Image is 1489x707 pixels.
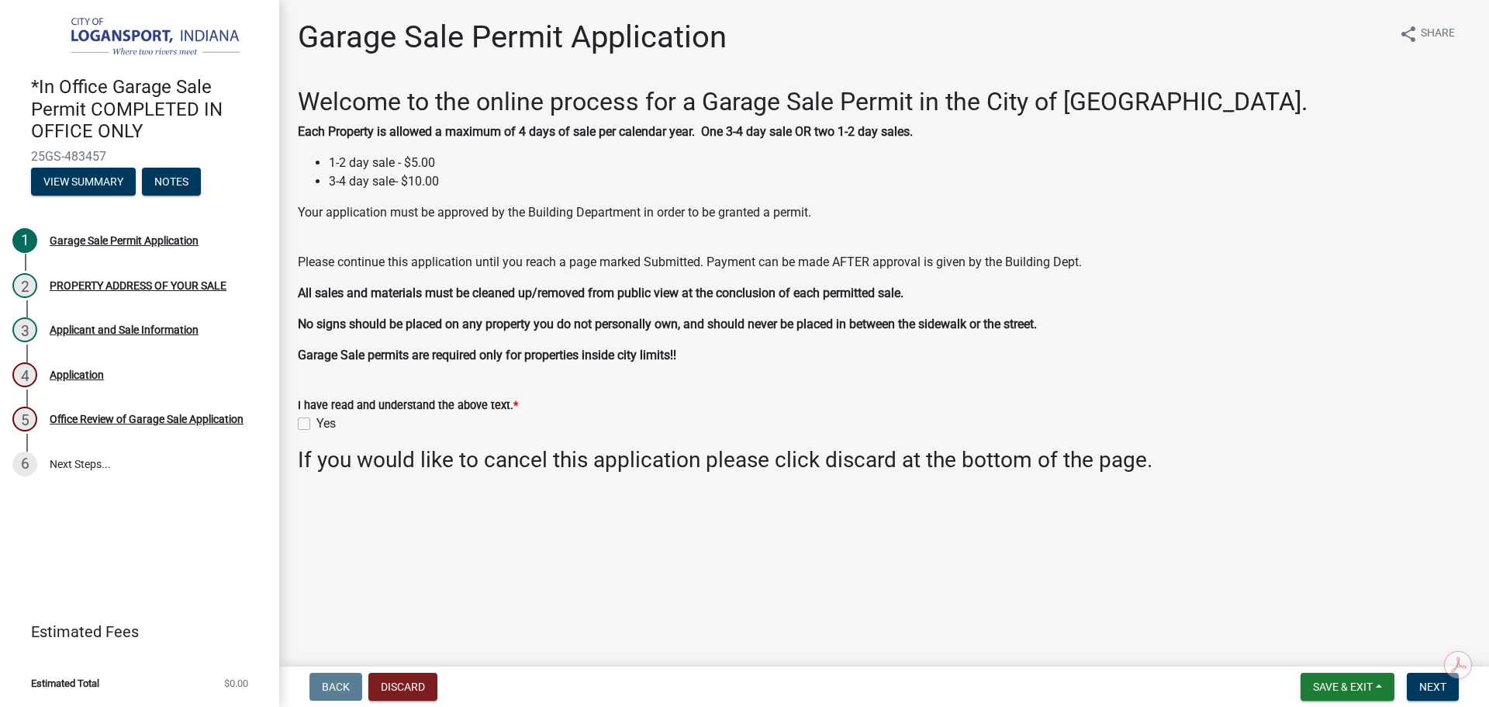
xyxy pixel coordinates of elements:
[31,76,267,143] h4: *In Office Garage Sale Permit COMPLETED IN OFFICE ONLY
[50,280,226,291] div: PROPERTY ADDRESS OF YOUR SALE
[298,253,1470,272] p: Please continue this application until you reach a page marked Submitted. Payment can be made AFT...
[329,172,1470,191] li: 3-4 day sale- $10.00
[298,87,1470,116] h2: Welcome to the online process for a Garage Sale Permit in the City of [GEOGRAPHIC_DATA].
[12,317,37,342] div: 3
[298,400,518,411] label: I have read and understand the above text.
[31,678,99,688] span: Estimated Total
[368,673,437,701] button: Discard
[298,124,913,139] strong: Each Property is allowed a maximum of 4 days of sale per calendar year. One 3-4 day sale OR two 1...
[298,19,727,56] h1: Garage Sale Permit Application
[1399,25,1418,43] i: share
[12,452,37,477] div: 6
[298,317,1037,331] strong: No signs should be placed on any property you do not personally own, and should never be placed i...
[50,324,199,335] div: Applicant and Sale Information
[142,176,201,189] wm-modal-confirm: Notes
[31,176,136,189] wm-modal-confirm: Summary
[329,154,1470,172] li: 1-2 day sale - $5.00
[12,228,37,253] div: 1
[31,16,254,60] img: City of Logansport, Indiana
[50,235,199,246] div: Garage Sale Permit Application
[316,414,336,433] label: Yes
[1313,681,1373,693] span: Save & Exit
[1407,673,1459,701] button: Next
[298,348,676,362] strong: Garage Sale permits are required only for properties inside city limits!!
[1387,19,1467,49] button: shareShare
[322,681,350,693] span: Back
[31,149,248,164] span: 25GS-483457
[50,414,244,425] div: Office Review of Garage Sale Application
[12,616,254,647] a: Estimated Fees
[298,203,1470,241] p: Your application must be approved by the Building Department in order to be granted a permit.
[1301,673,1394,701] button: Save & Exit
[12,273,37,298] div: 2
[50,369,104,380] div: Application
[12,407,37,431] div: 5
[224,678,248,688] span: $0.00
[298,447,1470,473] h3: If you would like to cancel this application please click discard at the bottom of the page.
[309,673,362,701] button: Back
[12,362,37,387] div: 4
[1421,25,1455,43] span: Share
[31,168,136,196] button: View Summary
[298,286,903,300] strong: All sales and materials must be cleaned up/removed from public view at the conclusion of each per...
[1419,681,1446,693] span: Next
[142,168,201,196] button: Notes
